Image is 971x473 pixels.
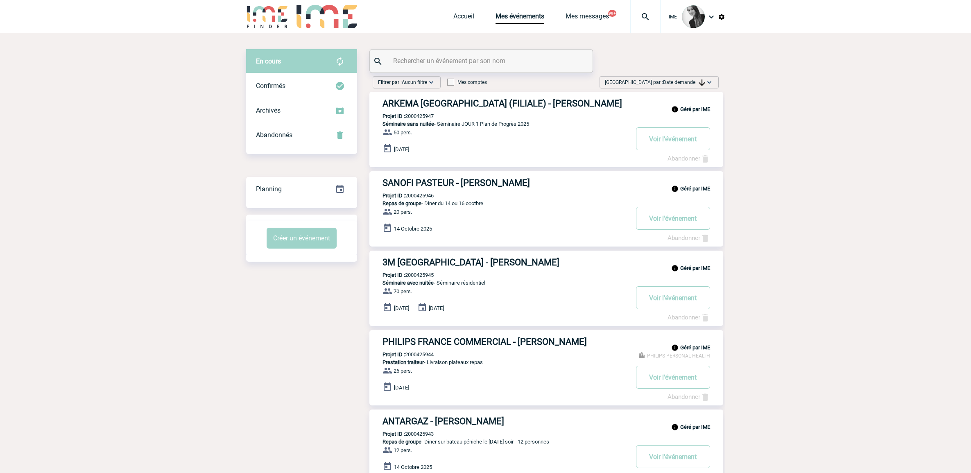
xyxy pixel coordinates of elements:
button: Voir l'événement [636,207,710,230]
span: Archivés [256,106,281,114]
span: 12 pers. [394,447,412,453]
img: info_black_24dp.svg [671,106,679,113]
a: Abandonner [668,393,710,401]
h3: PHILIPS FRANCE COMMERCIAL - [PERSON_NAME] [383,337,628,347]
b: Projet ID : [383,272,405,278]
button: Voir l'événement [636,286,710,309]
p: PHILIPS PERSONAL HEALTH [638,351,710,359]
div: Retrouvez ici tous vos événements organisés par date et état d'avancement [246,177,357,201]
span: [GEOGRAPHIC_DATA] par : [605,78,705,86]
span: Filtrer par : [378,78,427,86]
p: 2000425947 [369,113,434,119]
b: Projet ID : [383,431,405,437]
a: Abandonner [668,314,710,321]
span: [DATE] [394,146,409,152]
span: 20 pers. [394,209,412,215]
p: 2000425946 [369,192,434,199]
p: - Séminaire résidentiel [369,280,628,286]
div: Retrouvez ici tous vos événements annulés [246,123,357,147]
a: Planning [246,177,357,201]
a: ARKEMA [GEOGRAPHIC_DATA] (FILIALE) - [PERSON_NAME] [369,98,723,109]
span: Abandonnés [256,131,292,139]
img: info_black_24dp.svg [671,344,679,351]
p: 2000425945 [369,272,434,278]
a: Abandonner [668,155,710,162]
b: Géré par IME [680,265,710,271]
b: Géré par IME [680,424,710,430]
span: [DATE] [394,385,409,391]
div: Retrouvez ici tous vos évènements avant confirmation [246,49,357,74]
p: 2000425943 [369,431,434,437]
a: Mes messages [566,12,609,24]
span: Séminaire avec nuitée [383,280,434,286]
a: Abandonner [668,234,710,242]
span: Planning [256,185,282,193]
span: 26 pers. [394,368,412,374]
p: - Séminaire JOUR 1 Plan de Progrès 2025 [369,121,628,127]
button: Créer un événement [267,228,337,249]
span: En cours [256,57,281,65]
span: Aucun filtre [402,79,427,85]
img: arrow_downward.png [699,79,705,86]
img: info_black_24dp.svg [671,423,679,431]
b: Géré par IME [680,186,710,192]
span: 50 pers. [394,129,412,136]
img: 101050-0.jpg [682,5,705,28]
b: Projet ID : [383,192,405,199]
span: 14 Octobre 2025 [394,464,432,470]
a: Accueil [453,12,474,24]
span: Repas de groupe [383,439,421,445]
img: info_black_24dp.svg [671,185,679,192]
p: - Livraison plateaux repas [369,359,628,365]
label: Mes comptes [447,79,487,85]
span: [DATE] [394,305,409,311]
img: business-24-px-g.png [638,351,645,359]
input: Rechercher un événement par son nom [391,55,573,67]
a: ANTARGAZ - [PERSON_NAME] [369,416,723,426]
button: Voir l'événement [636,445,710,468]
span: [DATE] [429,305,444,311]
p: - Diner du 14 ou 16 ocotbre [369,200,628,206]
b: Projet ID : [383,351,405,358]
span: Confirmés [256,82,285,90]
button: Voir l'événement [636,127,710,150]
p: - Diner sur bateau péniche le [DATE] soir - 12 personnes [369,439,628,445]
span: Prestation traiteur [383,359,424,365]
b: Projet ID : [383,113,405,119]
b: Géré par IME [680,106,710,112]
img: IME-Finder [246,5,289,28]
span: Date demande [663,79,705,85]
a: Mes événements [496,12,544,24]
span: Repas de groupe [383,200,421,206]
div: Retrouvez ici tous les événements que vous avez décidé d'archiver [246,98,357,123]
a: PHILIPS FRANCE COMMERCIAL - [PERSON_NAME] [369,337,723,347]
button: 99+ [608,10,616,17]
span: IME [669,14,677,20]
span: 70 pers. [394,288,412,294]
button: Voir l'événement [636,366,710,389]
h3: 3M [GEOGRAPHIC_DATA] - [PERSON_NAME] [383,257,628,267]
h3: ARKEMA [GEOGRAPHIC_DATA] (FILIALE) - [PERSON_NAME] [383,98,628,109]
a: 3M [GEOGRAPHIC_DATA] - [PERSON_NAME] [369,257,723,267]
span: 14 Octobre 2025 [394,226,432,232]
img: info_black_24dp.svg [671,265,679,272]
p: 2000425944 [369,351,434,358]
b: Géré par IME [680,344,710,351]
img: baseline_expand_more_white_24dp-b.png [427,78,435,86]
h3: ANTARGAZ - [PERSON_NAME] [383,416,628,426]
span: Séminaire sans nuitée [383,121,434,127]
h3: SANOFI PASTEUR - [PERSON_NAME] [383,178,628,188]
a: SANOFI PASTEUR - [PERSON_NAME] [369,178,723,188]
img: baseline_expand_more_white_24dp-b.png [705,78,713,86]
